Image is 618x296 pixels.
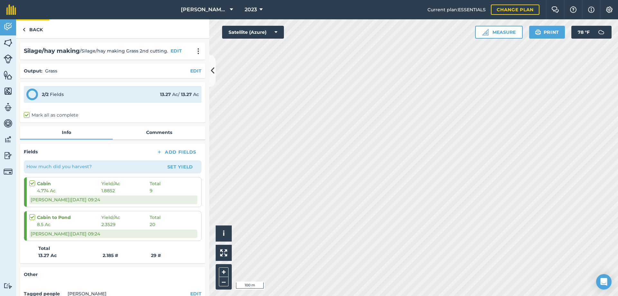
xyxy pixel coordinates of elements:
img: svg+xml;base64,PD94bWwgdmVyc2lvbj0iMS4wIiBlbmNvZGluZz0idXRmLTgiPz4KPCEtLSBHZW5lcmF0b3I6IEFkb2JlIE... [4,22,13,32]
img: Four arrows, one pointing top left, one top right, one bottom right and the last bottom left [220,249,227,256]
strong: 2.185 # [103,252,151,259]
img: svg+xml;base64,PD94bWwgdmVyc2lvbj0iMS4wIiBlbmNvZGluZz0idXRmLTgiPz4KPCEtLSBHZW5lcmF0b3I6IEFkb2JlIE... [595,26,608,39]
button: Print [529,26,565,39]
img: svg+xml;base64,PD94bWwgdmVyc2lvbj0iMS4wIiBlbmNvZGluZz0idXRmLTgiPz4KPCEtLSBHZW5lcmF0b3I6IEFkb2JlIE... [4,151,13,160]
span: 78 ° F [578,26,590,39]
img: Two speech bubbles overlapping with the left bubble in the forefront [551,6,559,13]
strong: Cabin to Pond [37,214,101,221]
img: svg+xml;base64,PHN2ZyB4bWxucz0iaHR0cDovL3d3dy53My5vcmcvMjAwMC9zdmciIHdpZHRoPSIxNyIgaGVpZ2h0PSIxNy... [588,6,595,14]
img: svg+xml;base64,PD94bWwgdmVyc2lvbj0iMS4wIiBlbmNvZGluZz0idXRmLTgiPz4KPCEtLSBHZW5lcmF0b3I6IEFkb2JlIE... [4,167,13,176]
a: Info [20,126,113,138]
span: Yield / Ac [101,180,150,187]
img: svg+xml;base64,PHN2ZyB4bWxucz0iaHR0cDovL3d3dy53My5vcmcvMjAwMC9zdmciIHdpZHRoPSI5IiBoZWlnaHQ9IjI0Ii... [23,26,25,33]
img: svg+xml;base64,PD94bWwgdmVyc2lvbj0iMS4wIiBlbmNvZGluZz0idXRmLTgiPz4KPCEtLSBHZW5lcmF0b3I6IEFkb2JlIE... [4,54,13,63]
h4: Other [24,271,201,278]
strong: 29 # [151,253,161,258]
span: Total [150,214,161,221]
a: Change plan [491,5,539,15]
img: svg+xml;base64,PD94bWwgdmVyc2lvbj0iMS4wIiBlbmNvZGluZz0idXRmLTgiPz4KPCEtLSBHZW5lcmF0b3I6IEFkb2JlIE... [4,283,13,289]
h4: Fields [24,148,38,155]
span: 1.8852 [101,187,150,194]
p: Grass [45,67,57,74]
button: 78 °F [571,26,612,39]
span: [PERSON_NAME][GEOGRAPHIC_DATA][PERSON_NAME] [181,6,227,14]
label: Mark all as complete [24,112,78,119]
span: Total [150,180,161,187]
img: svg+xml;base64,PD94bWwgdmVyc2lvbj0iMS4wIiBlbmNvZGluZz0idXRmLTgiPz4KPCEtLSBHZW5lcmF0b3I6IEFkb2JlIE... [4,102,13,112]
button: EDIT [190,67,201,74]
div: Fields [42,91,64,98]
span: i [223,229,225,237]
strong: Total [38,245,50,252]
strong: 13.27 [181,91,192,97]
img: svg+xml;base64,PD94bWwgdmVyc2lvbj0iMS4wIiBlbmNvZGluZz0idXRmLTgiPz4KPCEtLSBHZW5lcmF0b3I6IEFkb2JlIE... [4,119,13,128]
img: svg+xml;base64,PHN2ZyB4bWxucz0iaHR0cDovL3d3dy53My5vcmcvMjAwMC9zdmciIHdpZHRoPSIxOSIgaGVpZ2h0PSIyNC... [535,28,541,36]
button: Add Fields [151,148,201,157]
img: svg+xml;base64,PHN2ZyB4bWxucz0iaHR0cDovL3d3dy53My5vcmcvMjAwMC9zdmciIHdpZHRoPSI1NiIgaGVpZ2h0PSI2MC... [4,70,13,80]
button: i [216,225,232,242]
strong: 13.27 [160,91,171,97]
span: 20 [150,221,155,228]
span: 9 [150,187,153,194]
img: svg+xml;base64,PHN2ZyB4bWxucz0iaHR0cDovL3d3dy53My5vcmcvMjAwMC9zdmciIHdpZHRoPSIyMCIgaGVpZ2h0PSIyNC... [194,48,202,54]
a: Comments [113,126,205,138]
strong: 2 / 2 [42,91,49,97]
span: 4.774 Ac [37,187,101,194]
span: Current plan : ESSENTIALS [427,6,486,13]
button: + [219,267,229,277]
span: 8.5 Ac [37,221,101,228]
img: svg+xml;base64,PHN2ZyB4bWxucz0iaHR0cDovL3d3dy53My5vcmcvMjAwMC9zdmciIHdpZHRoPSI1NiIgaGVpZ2h0PSI2MC... [4,38,13,48]
button: Set Yield [162,162,199,172]
div: [PERSON_NAME] | [DATE] 09:24 [29,196,197,204]
button: EDIT [171,47,182,54]
span: 2023 [245,6,257,14]
img: Ruler icon [482,29,489,35]
button: – [219,277,229,286]
h2: Silage/hay making [24,46,80,56]
button: Measure [475,26,523,39]
strong: Cabin [37,180,101,187]
span: 2.3529 [101,221,150,228]
div: Open Intercom Messenger [596,274,612,290]
button: Satellite (Azure) [222,26,284,39]
span: Yield / Ac [101,214,150,221]
img: A question mark icon [569,6,577,13]
div: Ac / Ac [160,91,199,98]
img: A cog icon [605,6,613,13]
img: svg+xml;base64,PD94bWwgdmVyc2lvbj0iMS4wIiBlbmNvZGluZz0idXRmLTgiPz4KPCEtLSBHZW5lcmF0b3I6IEFkb2JlIE... [4,135,13,144]
p: How much did you harvest? [26,163,92,170]
strong: 13.27 Ac [38,252,103,259]
div: [PERSON_NAME] | [DATE] 09:24 [29,230,197,238]
img: svg+xml;base64,PHN2ZyB4bWxucz0iaHR0cDovL3d3dy53My5vcmcvMjAwMC9zdmciIHdpZHRoPSI1NiIgaGVpZ2h0PSI2MC... [4,86,13,96]
img: fieldmargin Logo [6,5,16,15]
span: / Silage/hay making Grass 2nd cutting. [80,47,168,54]
a: Back [16,19,49,38]
h4: Output : [24,67,42,74]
